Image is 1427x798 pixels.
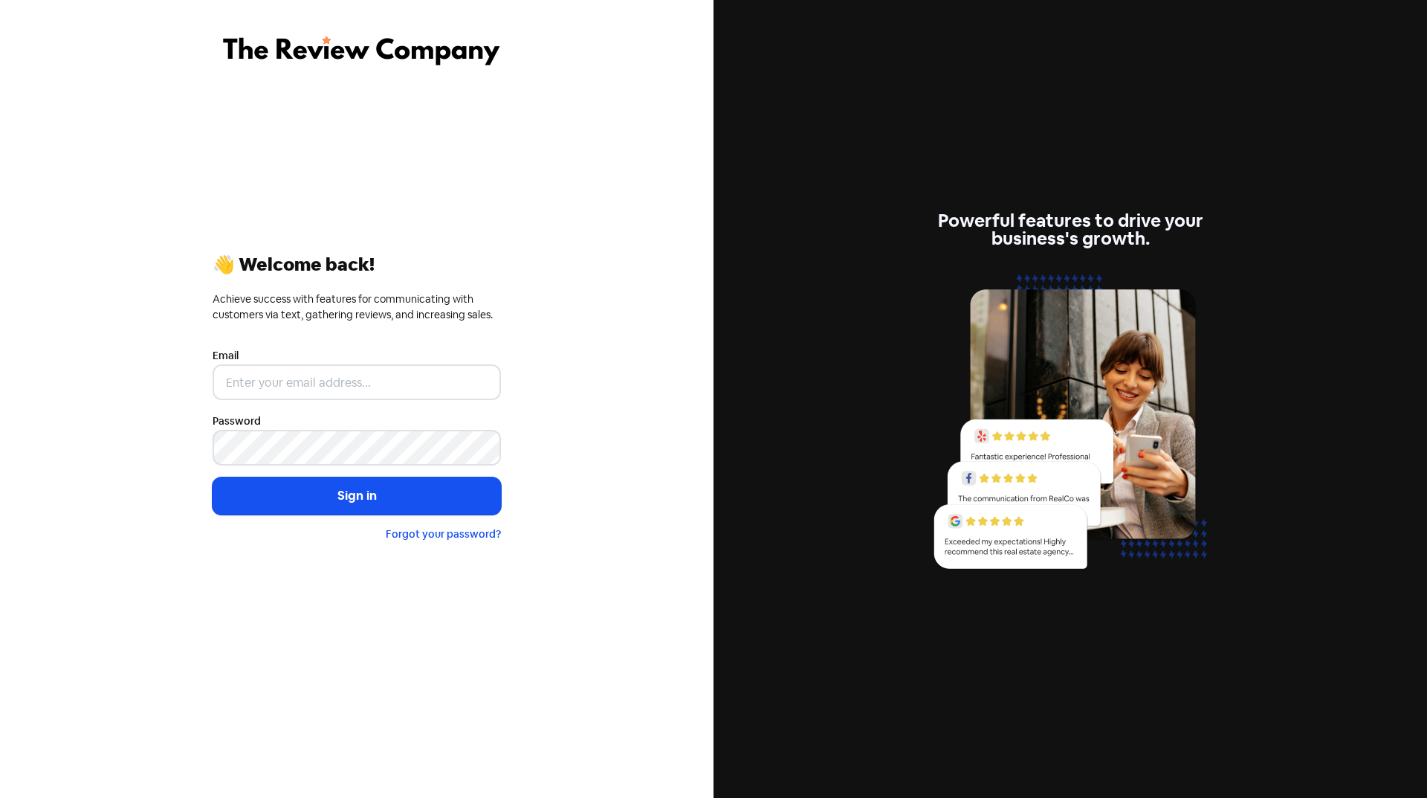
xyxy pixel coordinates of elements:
[386,527,501,541] a: Forgot your password?
[213,348,239,364] label: Email
[213,256,501,274] div: 👋 Welcome back!
[213,414,261,429] label: Password
[213,292,501,323] div: Achieve success with features for communicating with customers via text, gathering reviews, and i...
[213,364,501,400] input: Enter your email address...
[926,266,1214,586] img: reviews
[926,212,1214,248] div: Powerful features to drive your business's growth.
[213,477,501,515] button: Sign in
